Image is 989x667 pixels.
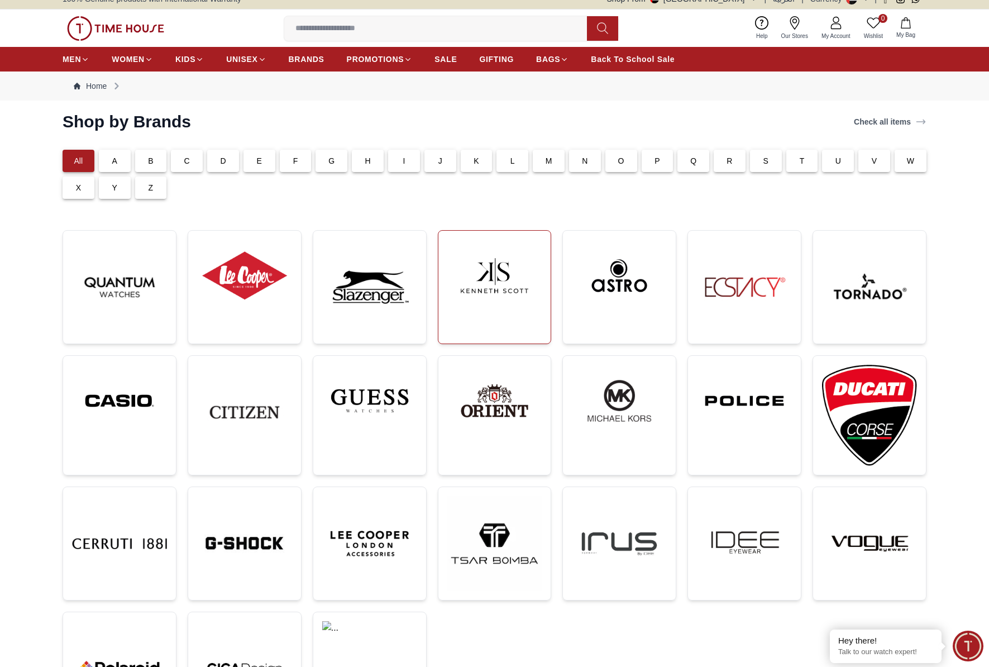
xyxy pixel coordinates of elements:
[727,155,732,166] p: R
[365,155,371,166] p: H
[175,54,195,65] span: KIDS
[438,155,442,166] p: J
[749,14,775,42] a: Help
[293,155,298,166] p: F
[654,155,660,166] p: P
[852,114,929,130] a: Check all items
[149,182,154,193] p: Z
[197,240,292,312] img: ...
[257,155,262,166] p: E
[800,155,805,166] p: T
[72,365,167,437] img: ...
[479,54,514,65] span: GIFTING
[347,54,404,65] span: PROMOTIONS
[752,32,772,40] span: Help
[591,54,675,65] span: Back To School Sale
[184,155,190,166] p: C
[763,155,768,166] p: S
[872,155,877,166] p: V
[112,155,117,166] p: A
[74,155,83,166] p: All
[289,54,324,65] span: BRANDS
[112,54,145,65] span: WOMEN
[175,49,204,69] a: KIDS
[546,155,552,166] p: M
[63,49,89,69] a: MEN
[835,155,841,166] p: U
[403,155,405,166] p: I
[148,155,154,166] p: B
[112,182,117,193] p: Y
[479,49,514,69] a: GIFTING
[474,155,479,166] p: K
[112,49,153,69] a: WOMEN
[510,155,515,166] p: L
[63,112,191,132] h2: Shop by Brands
[857,14,890,42] a: 0Wishlist
[74,80,107,92] a: Home
[618,155,624,166] p: O
[197,365,292,460] img: ...
[536,54,560,65] span: BAGS
[67,16,164,41] img: ...
[447,496,542,591] img: ...
[447,240,542,312] img: ...
[289,49,324,69] a: BRANDS
[72,240,167,335] img: ...
[63,54,81,65] span: MEN
[690,155,696,166] p: Q
[892,31,920,39] span: My Bag
[890,15,922,41] button: My Bag
[328,155,335,166] p: G
[878,14,887,23] span: 0
[953,631,983,661] div: Chat Widget
[434,49,457,69] a: SALE
[822,365,917,466] img: ...
[572,496,667,591] img: ...
[347,49,413,69] a: PROMOTIONS
[572,240,667,312] img: ...
[197,496,292,591] img: ...
[447,365,542,437] img: ...
[322,496,417,591] img: ...
[907,155,914,166] p: W
[536,49,568,69] a: BAGS
[838,647,933,657] p: Talk to our watch expert!
[220,155,226,166] p: D
[859,32,887,40] span: Wishlist
[822,240,917,335] img: ...
[697,496,792,591] img: ...
[72,496,167,591] img: ...
[63,72,926,101] nav: Breadcrumb
[838,635,933,646] div: Hey there!
[817,32,855,40] span: My Account
[582,155,587,166] p: N
[775,14,815,42] a: Our Stores
[697,365,792,437] img: ...
[226,49,266,69] a: UNISEX
[591,49,675,69] a: Back To School Sale
[822,496,917,591] img: ...
[697,240,792,335] img: ...
[777,32,813,40] span: Our Stores
[322,240,417,335] img: ...
[76,182,82,193] p: X
[322,365,417,437] img: ...
[434,54,457,65] span: SALE
[226,54,257,65] span: UNISEX
[572,365,667,437] img: ...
